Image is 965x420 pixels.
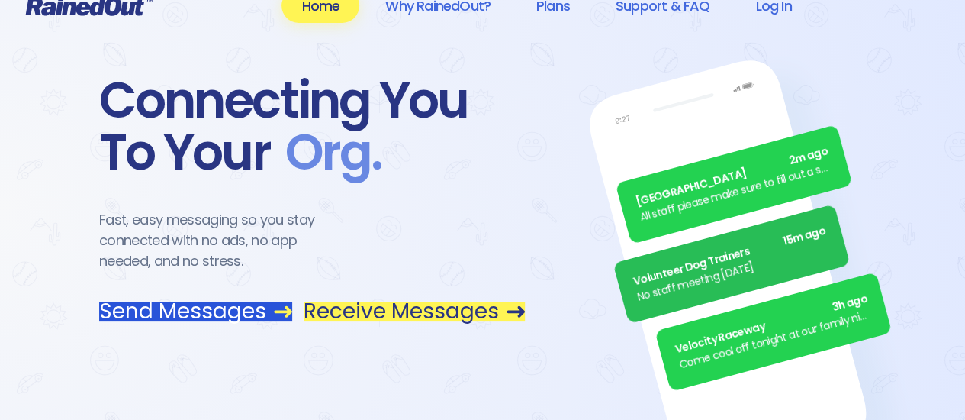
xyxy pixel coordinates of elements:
div: Volunteer Dog Trainers [632,223,828,290]
div: Come cool off tonight at our family night BBQ/cruise. All you can eat food and drinks included! O... [677,306,873,373]
span: 15m ago [781,223,827,250]
span: 3h ago [830,291,869,316]
div: Fast, easy messaging so you stay connected with no ads, no app needed, and no stress. [99,209,343,271]
a: Send Messages [99,302,292,321]
span: 2m ago [787,144,830,170]
span: Org . [270,127,381,179]
a: Receive Messages [304,302,525,321]
div: All staff please make sure to fill out a separate timesheet for the all staff meetings. [638,159,834,226]
div: Velocity Raceway [674,291,870,358]
div: [GEOGRAPHIC_DATA] [634,144,830,211]
div: Connecting You To Your [99,75,525,179]
div: No staff meeting [DATE] [635,238,832,305]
